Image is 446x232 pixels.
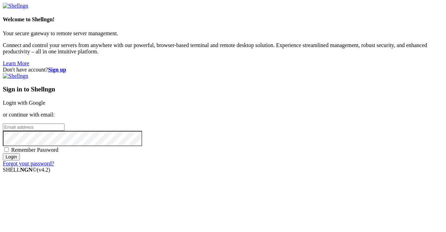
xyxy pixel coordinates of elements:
b: NGN [20,167,33,173]
input: Remember Password [4,147,9,152]
img: Shellngn [3,3,28,9]
p: Your secure gateway to remote server management. [3,30,443,37]
img: Shellngn [3,73,28,79]
h3: Sign in to Shellngn [3,85,443,93]
span: 4.2.0 [37,167,51,173]
a: Learn More [3,60,29,66]
span: SHELL © [3,167,50,173]
a: Sign up [48,67,66,73]
span: Remember Password [11,147,59,153]
a: Login with Google [3,100,45,106]
p: Connect and control your servers from anywhere with our powerful, browser-based terminal and remo... [3,42,443,55]
input: Login [3,153,20,160]
p: or continue with email: [3,112,443,118]
input: Email address [3,124,64,131]
div: Don't have account? [3,67,443,73]
a: Forgot your password? [3,160,54,166]
h4: Welcome to Shellngn! [3,16,443,23]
